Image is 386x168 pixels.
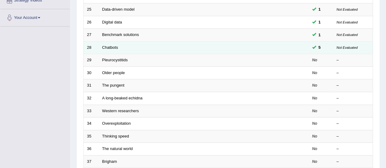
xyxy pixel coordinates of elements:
a: The natural world [102,146,133,151]
div: – [337,134,370,139]
em: No [312,121,317,126]
em: No [312,134,317,138]
td: 36 [84,143,99,155]
td: 31 [84,79,99,92]
td: 33 [84,105,99,117]
td: 26 [84,16,99,29]
a: Older people [102,70,125,75]
a: Brigham [102,159,117,164]
a: Overexploitation [102,121,131,126]
td: 37 [84,155,99,168]
td: 30 [84,66,99,79]
em: No [312,146,317,151]
div: – [337,108,370,114]
div: – [337,95,370,101]
a: Pleurocystitids [102,58,128,62]
small: Not Evaluated [337,20,358,24]
em: No [312,109,317,113]
div: – [337,146,370,152]
em: No [312,83,317,88]
div: – [337,121,370,127]
a: Data-driven model [102,7,135,12]
a: Western researchers [102,109,139,113]
td: 35 [84,130,99,143]
a: Thinking speed [102,134,129,138]
td: 29 [84,54,99,67]
a: Chatbots [102,45,118,50]
div: – [337,159,370,165]
span: You can still take this question [316,44,323,51]
small: Not Evaluated [337,46,358,49]
div: – [337,83,370,88]
span: You can still take this question [316,19,323,25]
span: You can still take this question [316,32,323,38]
small: Not Evaluated [337,33,358,37]
a: Digital data [102,20,122,24]
a: The pungent [102,83,124,88]
span: You can still take this question [316,6,323,13]
td: 32 [84,92,99,105]
a: Your Account [0,9,70,24]
em: No [312,58,317,62]
div: – [337,57,370,63]
td: 34 [84,117,99,130]
a: A long-beaked echidna [102,96,142,100]
a: Benchmark solutions [102,32,139,37]
small: Not Evaluated [337,8,358,11]
div: – [337,70,370,76]
td: 27 [84,29,99,41]
em: No [312,70,317,75]
em: No [312,96,317,100]
td: 28 [84,41,99,54]
td: 25 [84,3,99,16]
em: No [312,159,317,164]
